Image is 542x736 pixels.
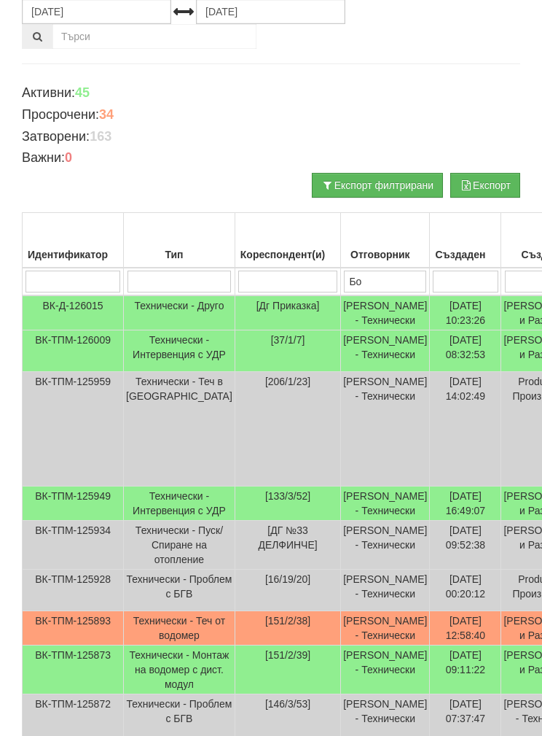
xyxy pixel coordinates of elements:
[237,244,338,265] div: Кореспондент(и)
[341,330,430,372] td: [PERSON_NAME] - Технически
[430,330,501,372] td: [DATE] 08:32:53
[341,372,430,487] td: [PERSON_NAME] - Технически
[341,521,430,570] td: [PERSON_NAME] - Технически
[341,646,430,694] td: [PERSON_NAME] - Технически
[430,646,501,694] td: [DATE] 09:11:22
[265,698,310,710] span: [146/3/53]
[265,615,310,627] span: [151/2/38]
[430,611,501,646] td: [DATE] 12:58:40
[124,330,235,372] td: Технически - Интервенция с УДР
[124,295,235,330] td: Технически - Друго
[450,173,520,198] button: Експорт
[124,646,235,694] td: Технически - Монтаж на водомер с дист. модул
[75,85,90,100] b: 45
[265,649,310,661] span: [151/2/39]
[52,24,256,49] input: Търсене по Идентификатор, Бл/Вх/Ап, Тип, Описание, Моб. Номер, Имейл, Файл, Коментар,
[341,611,430,646] td: [PERSON_NAME] - Технически
[22,151,520,166] h4: Важни:
[124,487,235,521] td: Технически - Интервенция с УДР
[258,524,317,551] span: [ДГ №33 ДЕЛФИНЧЕ]
[124,521,235,570] td: Технически - Пуск/Спиране на отопление
[23,295,124,330] td: ВК-Д-126015
[430,570,501,611] td: [DATE] 00:20:12
[23,213,124,268] th: Идентификатор: No sort applied, activate to apply an ascending sort
[265,573,310,585] span: [16/19/20]
[312,173,443,198] button: Експорт филтрирани
[23,330,124,372] td: ВК-ТПМ-126009
[235,213,340,268] th: Кореспондент(и): No sort applied, activate to apply an ascending sort
[22,130,520,144] h4: Затворени:
[23,372,124,487] td: ВК-ТПМ-125959
[22,86,520,101] h4: Активни:
[126,244,232,265] div: Тип
[99,107,114,122] b: 34
[341,213,430,268] th: Отговорник: No sort applied, activate to apply an ascending sort
[341,487,430,521] td: [PERSON_NAME] - Технически
[341,295,430,330] td: [PERSON_NAME] - Технически
[256,300,320,311] span: [Дг Приказка]
[25,244,121,265] div: Идентификатор
[23,487,124,521] td: ВК-ТПМ-125949
[430,487,501,521] td: [DATE] 16:49:07
[23,646,124,694] td: ВК-ТПМ-125873
[343,244,427,265] div: Отговорник
[265,376,310,387] span: [206/1/23]
[23,570,124,611] td: ВК-ТПМ-125928
[430,213,501,268] th: Създаден: No sort applied, activate to apply an ascending sort
[432,244,498,265] div: Създаден
[341,570,430,611] td: [PERSON_NAME] - Технически
[90,129,111,144] b: 163
[124,213,235,268] th: Тип: No sort applied, activate to apply an ascending sort
[430,295,501,330] td: [DATE] 10:23:26
[124,372,235,487] td: Технически - Теч в [GEOGRAPHIC_DATA]
[430,521,501,570] td: [DATE] 09:52:38
[65,150,72,165] b: 0
[22,108,520,123] h4: Просрочени:
[430,372,501,487] td: [DATE] 14:02:49
[271,334,305,346] span: [37/1/7]
[124,611,235,646] td: Технически - Теч от водомер
[23,611,124,646] td: ВК-ТПМ-125893
[124,570,235,611] td: Технически - Проблем с БГВ
[265,490,310,502] span: [133/3/52]
[23,521,124,570] td: ВК-ТПМ-125934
